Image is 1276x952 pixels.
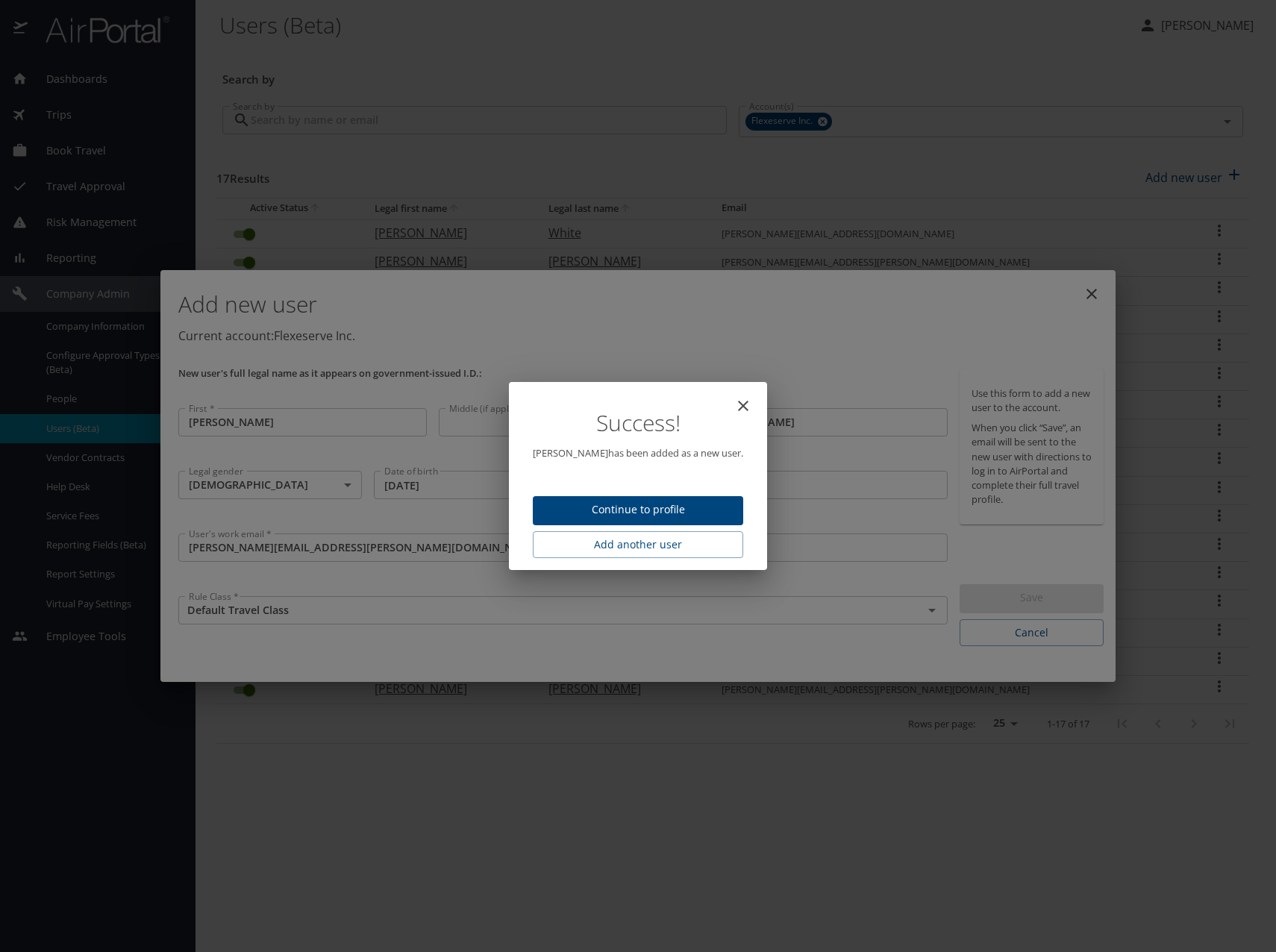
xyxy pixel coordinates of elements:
span: Continue to profile [545,501,731,519]
h1: Success! [533,412,743,434]
button: Continue to profile [533,496,743,525]
span: Add another user [545,536,731,554]
button: close [725,388,761,424]
p: [PERSON_NAME] has been added as a new user. [533,446,743,460]
button: Add another user [533,531,743,559]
